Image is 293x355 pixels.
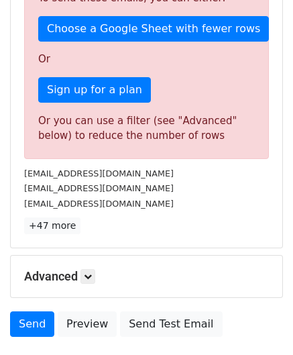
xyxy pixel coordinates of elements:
h5: Advanced [24,269,269,284]
a: +47 more [24,217,80,234]
a: Choose a Google Sheet with fewer rows [38,16,269,42]
div: Or you can use a filter (see "Advanced" below) to reduce the number of rows [38,113,255,144]
iframe: Chat Widget [226,291,293,355]
a: Sign up for a plan [38,77,151,103]
a: Send Test Email [120,311,222,337]
a: Preview [58,311,117,337]
a: Send [10,311,54,337]
small: [EMAIL_ADDRESS][DOMAIN_NAME] [24,183,174,193]
small: [EMAIL_ADDRESS][DOMAIN_NAME] [24,168,174,179]
small: [EMAIL_ADDRESS][DOMAIN_NAME] [24,199,174,209]
p: Or [38,52,255,66]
